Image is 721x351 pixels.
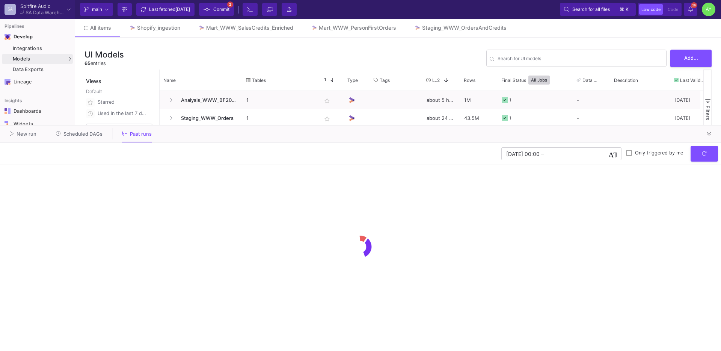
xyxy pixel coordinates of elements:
div: Integrations [13,45,71,51]
span: Only triggered by me [635,150,683,156]
img: Tab icon [311,25,318,31]
div: about 24 hours ago [422,109,460,127]
img: Navigation icon [5,79,11,85]
span: [DATE] [175,6,190,12]
div: [DATE] [670,91,715,109]
mat-expansion-panel-header: Navigation iconDevelop [2,31,73,43]
button: Commit [199,3,234,16]
button: main [80,3,113,16]
input: Start datetime [506,151,540,157]
span: 2 [437,77,440,83]
button: Last fetched[DATE] [136,3,195,16]
span: Add... [684,55,698,61]
img: UI Model [348,96,356,104]
div: Used in the last 7 days [98,108,148,119]
img: Tab icon [198,25,205,31]
div: entries [84,60,124,67]
button: Past runs [113,128,161,140]
p: 1 [246,91,313,109]
div: Staging_WWW_OrdersAndCredits [422,25,507,31]
img: Tab icon [414,25,421,31]
span: All items [90,25,111,31]
mat-icon: star_border [323,114,332,123]
div: - [577,109,606,127]
input: End datetime [545,151,594,157]
div: Final Status [501,71,562,89]
img: Tab icon [129,25,136,31]
input: Search for name, tables, ... [498,57,663,62]
h3: UI Models [84,50,124,59]
span: New run [17,131,36,137]
button: Search for all files⌘k [560,3,636,16]
img: Navigation icon [5,121,11,127]
span: Data Tests [582,77,600,83]
button: Used in the last 7 days [84,108,154,119]
span: Rows [464,77,475,83]
div: 1 [509,109,511,127]
div: SA [5,4,16,15]
span: 26 [691,2,697,8]
span: 1 [321,77,326,83]
div: SA Data Warehouse [26,10,64,15]
button: All Jobs [528,76,550,85]
mat-icon: star_border [323,96,332,105]
div: Data Exports [13,67,71,73]
img: Navigation icon [5,34,11,40]
div: Views [84,70,155,85]
span: ⌘ [620,5,624,14]
div: Default [86,88,154,97]
span: Scheduled DAGs [63,131,103,137]
div: - [577,91,606,109]
a: Navigation iconDashboards [2,105,73,117]
button: Low code [639,4,663,15]
span: Last Valid Job [680,77,705,83]
div: 1 [509,91,511,109]
span: Tags [380,77,390,83]
span: Low code [641,7,661,12]
span: Tables [252,77,266,83]
span: – [541,151,544,157]
div: Spitfire Audio [20,4,64,9]
span: Name [163,77,176,83]
span: k [626,5,629,14]
button: Starred [84,97,154,108]
div: 43.5M [460,109,498,127]
button: ⌘k [617,5,632,14]
button: New run [1,128,45,140]
span: Description [614,77,638,83]
div: Mart_WWW_SalesCredits_Enriched [206,25,293,31]
button: Scheduled DAGs [47,128,112,140]
a: Data Exports [2,65,73,74]
span: Code [668,7,678,12]
div: AY [702,3,715,16]
a: Navigation iconWidgets [2,118,73,130]
button: Add... [670,50,712,67]
span: 65 [84,61,91,66]
button: AY [700,3,715,16]
div: Develop [14,34,25,40]
span: Type [347,77,358,83]
div: Widgets [14,121,62,127]
img: logo.gif [347,234,374,260]
span: Models [13,56,30,62]
span: Last Used [432,77,437,83]
span: Search for all files [572,4,610,15]
span: Past runs [130,131,152,137]
span: Analysis_WWW_BF2025Prep [176,91,238,109]
div: Shopify_ingestion [137,25,180,31]
p: 1 [246,109,313,127]
a: Integrations [2,44,73,53]
button: Code [665,4,680,15]
div: Last fetched [149,4,190,15]
span: Staging_WWW_Orders [176,109,238,127]
span: main [92,4,102,15]
img: Navigation icon [5,108,11,114]
a: Navigation iconLineage [2,76,73,88]
span: Commit [213,4,229,15]
img: UI Model [348,114,356,122]
div: Lineage [14,79,62,85]
div: [DATE] [670,109,715,127]
div: Starred [98,97,148,108]
div: Mart_WWW_PersonFirstOrders [319,25,396,31]
div: about 5 hours ago [422,91,460,109]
